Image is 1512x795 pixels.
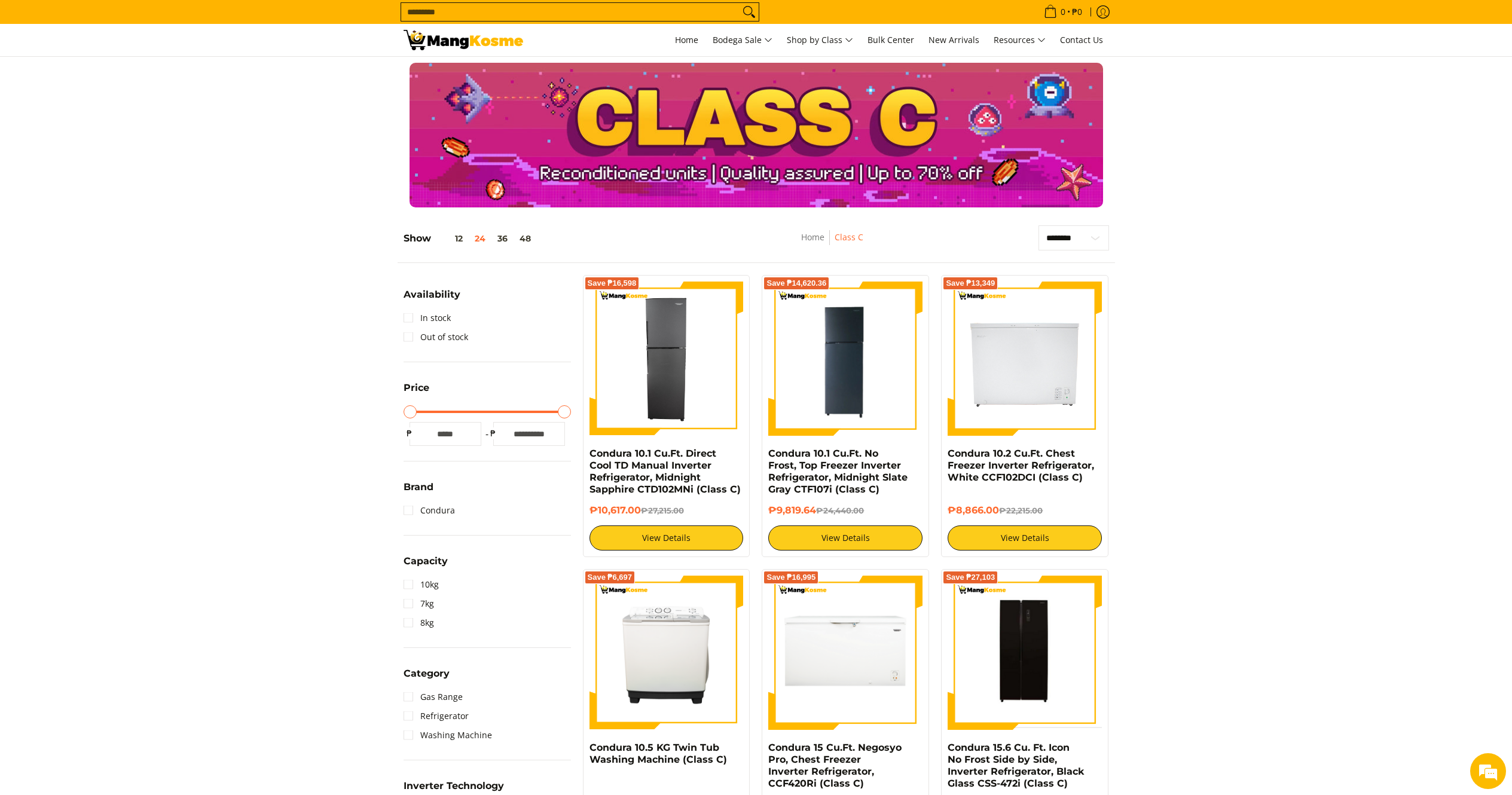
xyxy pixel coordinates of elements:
[768,504,923,516] h6: ₱9,819.64
[588,280,637,287] span: Save ₱16,598
[404,556,448,566] span: Capacity
[999,506,1043,515] del: ₱22,215.00
[988,24,1052,56] a: Resources
[431,234,469,243] button: 12
[994,33,1046,48] span: Resources
[1070,8,1084,16] span: ₱0
[589,282,744,436] img: Condura 10.1 Cu.Ft. Direct Cool TD Manual Inverter Refrigerator, Midnight Sapphire CTD102MNi (Cla...
[404,30,523,50] img: Class C Home &amp; Business Appliances: Up to 70% Off l Mang Kosme
[713,33,772,48] span: Bodega Sale
[404,594,434,613] a: 7kg
[948,282,1102,436] img: Condura 10.2 Cu.Ft. Chest Freezer Inverter Refrigerator, White CCF102DCI (Class C)
[862,24,920,56] a: Bulk Center
[469,234,491,243] button: 24
[404,383,429,393] span: Price
[404,669,450,687] summary: Open
[816,506,864,515] del: ₱24,440.00
[781,24,859,56] a: Shop by Class
[404,290,460,299] span: Availability
[404,308,451,328] a: In stock
[787,33,853,48] span: Shop by Class
[404,781,504,791] span: Inverter Technology
[404,669,450,678] span: Category
[641,506,684,515] del: ₱27,215.00
[535,24,1109,56] nav: Main Menu
[491,234,514,243] button: 36
[946,280,995,287] span: Save ₱13,349
[404,501,455,520] a: Condura
[740,3,759,21] button: Search
[404,328,468,347] a: Out of stock
[589,448,741,495] a: Condura 10.1 Cu.Ft. Direct Cool TD Manual Inverter Refrigerator, Midnight Sapphire CTD102MNi (Cla...
[948,504,1102,516] h6: ₱8,866.00
[946,574,995,581] span: Save ₱27,103
[768,576,923,730] img: Condura 15 Cu.Ft. Negosyo Pro, Chest Freezer Inverter Refrigerator, CCF420Ri (Class C)
[404,233,537,244] h5: Show
[404,290,460,308] summary: Open
[768,742,902,789] a: Condura 15 Cu.Ft. Negosyo Pro, Chest Freezer Inverter Refrigerator, CCF420Ri (Class C)
[404,556,448,575] summary: Open
[928,34,979,45] span: New Arrivals
[404,687,463,707] a: Gas Range
[588,574,633,581] span: Save ₱6,697
[589,576,744,730] img: Condura 10.5 KG Twin Tub Washing Machine (Class C)
[589,525,744,551] a: View Details
[675,34,698,45] span: Home
[835,231,863,243] a: Class C
[1054,24,1109,56] a: Contact Us
[514,234,537,243] button: 48
[948,577,1102,728] img: Condura 15.6 Cu. Ft. Icon No Frost Side by Side, Inverter Refrigerator, Black Glass CSS-472i (Cla...
[948,742,1084,789] a: Condura 15.6 Cu. Ft. Icon No Frost Side by Side, Inverter Refrigerator, Black Glass CSS-472i (Cla...
[1040,5,1086,19] span: •
[923,24,985,56] a: New Arrivals
[404,707,469,726] a: Refrigerator
[404,383,429,402] summary: Open
[404,575,439,594] a: 10kg
[487,427,499,439] span: ₱
[404,482,433,501] summary: Open
[728,230,937,257] nav: Breadcrumbs
[669,24,704,56] a: Home
[768,282,923,436] img: Condura 10.1 Cu.Ft. No Frost, Top Freezer Inverter Refrigerator, Midnight Slate Gray CTF107i (Cla...
[801,231,824,243] a: Home
[1059,8,1067,16] span: 0
[589,742,727,765] a: Condura 10.5 KG Twin Tub Washing Machine (Class C)
[404,613,434,632] a: 8kg
[768,525,923,551] a: View Details
[1060,34,1103,45] span: Contact Us
[766,574,815,581] span: Save ₱16,995
[868,34,914,45] span: Bulk Center
[948,448,1094,483] a: Condura 10.2 Cu.Ft. Chest Freezer Inverter Refrigerator, White CCF102DCI (Class C)
[404,482,433,492] span: Brand
[948,525,1102,551] a: View Details
[404,427,416,439] span: ₱
[589,504,744,516] h6: ₱10,617.00
[766,280,826,287] span: Save ₱14,620.36
[768,448,908,495] a: Condura 10.1 Cu.Ft. No Frost, Top Freezer Inverter Refrigerator, Midnight Slate Gray CTF107i (Cla...
[707,24,778,56] a: Bodega Sale
[404,726,492,745] a: Washing Machine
